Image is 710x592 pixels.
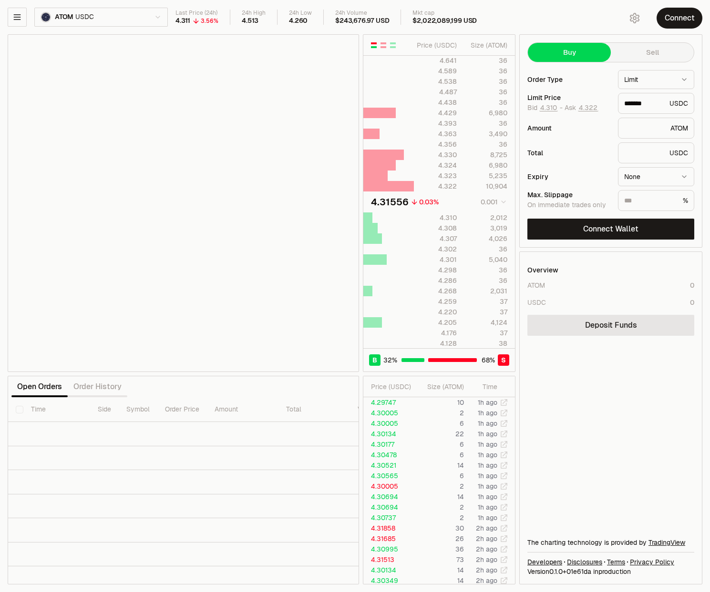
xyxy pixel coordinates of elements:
div: 8,725 [465,150,507,160]
div: 4.268 [414,286,457,296]
div: 36 [465,119,507,128]
button: Limit [618,70,694,89]
div: 4.356 [414,140,457,149]
time: 1h ago [478,398,497,407]
span: USDC [75,13,93,21]
span: 68 % [482,355,495,365]
div: 4.307 [414,234,457,243]
td: 4.29747 [363,397,416,408]
span: ATOM [55,13,73,21]
div: ATOM [618,118,694,139]
span: 32 % [383,355,397,365]
div: 4.487 [414,87,457,97]
time: 2h ago [476,566,497,574]
div: 4,124 [465,318,507,327]
div: 4.308 [414,223,457,233]
div: 3.56% [201,17,218,25]
div: Price ( USDC ) [371,382,415,391]
td: 14 [416,565,464,575]
span: S [501,355,506,365]
div: 4.429 [414,108,457,118]
div: 4.438 [414,98,457,107]
a: Deposit Funds [527,315,694,336]
div: 37 [465,307,507,317]
td: 2 [416,512,464,523]
td: 4.30005 [363,481,416,492]
th: Value [350,397,382,422]
button: Select all [16,406,23,413]
a: Privacy Policy [630,557,674,567]
td: 10 [416,397,464,408]
td: 4.30478 [363,450,416,460]
time: 2h ago [476,534,497,543]
div: 36 [465,77,507,86]
button: Open Orders [11,377,68,396]
div: On immediate trades only [527,201,610,210]
div: 37 [465,328,507,338]
button: 0.001 [478,196,507,208]
div: 0 [690,281,694,290]
td: 4.30177 [363,439,416,450]
td: 4.30134 [363,565,416,575]
button: Order History [68,377,127,396]
time: 2h ago [476,555,497,564]
span: 01e61daf88515c477b37a0f01dd243adb311fd67 [566,567,591,576]
td: 2 [416,502,464,512]
td: 4.31513 [363,554,416,565]
div: Limit Price [527,94,610,101]
div: USDC [527,298,546,307]
iframe: Financial Chart [8,35,359,371]
div: 4.298 [414,265,457,275]
div: 37 [465,297,507,306]
td: 14 [416,492,464,502]
button: Connect Wallet [527,219,694,240]
time: 1h ago [478,461,497,470]
div: 4.513 [242,17,258,25]
td: 4.30349 [363,575,416,586]
div: 4.286 [414,276,457,285]
th: Order Price [157,397,207,422]
div: 4.128 [414,339,457,348]
div: 4.311 [175,17,190,25]
div: Version 0.1.0 + in production [527,567,694,576]
div: 24h Volume [335,10,389,17]
th: Time [23,397,90,422]
div: 4.176 [414,328,457,338]
div: Order Type [527,76,610,83]
a: Developers [527,557,562,567]
a: Disclosures [567,557,602,567]
td: 73 [416,554,464,565]
div: Total [527,150,610,156]
time: 1h ago [478,472,497,480]
div: 4.393 [414,119,457,128]
div: 3,490 [465,129,507,139]
div: USDC [618,93,694,114]
div: 36 [465,244,507,254]
td: 4.30005 [363,408,416,418]
div: 4.324 [414,161,457,170]
td: 6 [416,439,464,450]
div: 36 [465,98,507,107]
div: USDC [618,142,694,163]
time: 2h ago [476,524,497,532]
div: 4.205 [414,318,457,327]
div: 4.538 [414,77,457,86]
time: 1h ago [478,419,497,428]
td: 4.31858 [363,523,416,533]
td: 6 [416,450,464,460]
div: 3,019 [465,223,507,233]
div: 0.03% [419,197,439,207]
div: 4.363 [414,129,457,139]
div: 4.301 [414,255,457,264]
img: ATOM Logo [41,13,50,21]
button: Show Buy Orders Only [389,41,397,49]
td: 4.30694 [363,502,416,512]
div: 36 [465,56,507,65]
a: Terms [607,557,625,567]
span: Ask [565,104,598,112]
div: 4.302 [414,244,457,254]
time: 1h ago [478,409,497,417]
div: Last Price (24h) [175,10,218,17]
div: 5,235 [465,171,507,181]
time: 1h ago [478,513,497,522]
